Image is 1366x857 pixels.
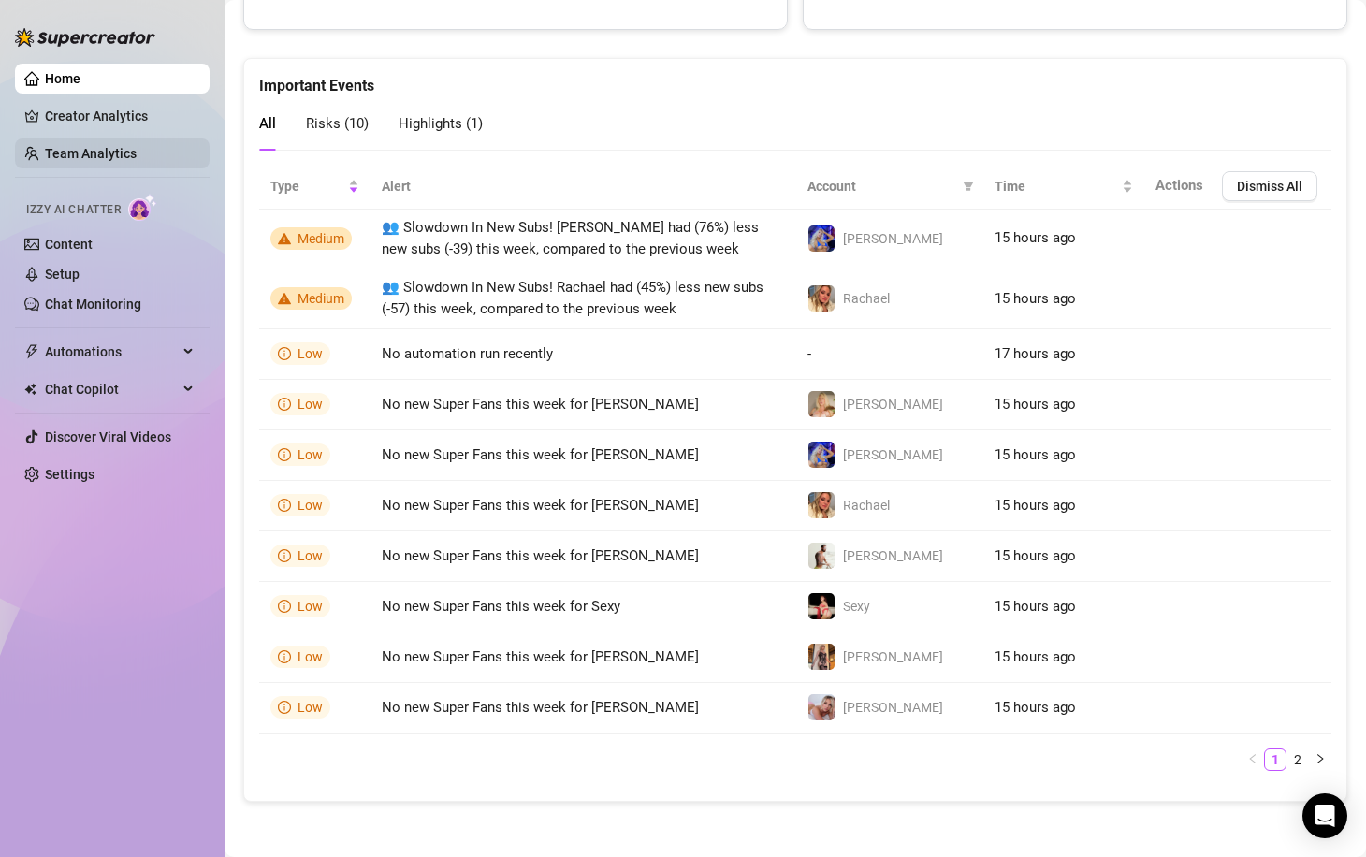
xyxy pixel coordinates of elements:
img: Karen [808,391,835,417]
span: All [259,115,276,132]
th: Time [983,164,1144,210]
span: No automation run recently [382,345,553,362]
span: No new Super Fans this week for [PERSON_NAME] [382,648,699,665]
img: Kelsey [808,694,835,720]
a: 2 [1287,749,1308,770]
span: 15 hours ago [995,290,1076,307]
span: Low [298,548,323,563]
button: right [1309,748,1331,771]
a: Discover Viral Videos [45,429,171,444]
li: Next Page [1309,748,1331,771]
span: info-circle [278,600,291,613]
span: left [1247,753,1258,764]
img: Courtney [808,225,835,252]
span: Automations [45,337,178,367]
img: logo-BBDzfeDw.svg [15,28,155,47]
span: filter [963,181,974,192]
span: info-circle [278,499,291,512]
img: Rachael [808,285,835,312]
span: Rachael [843,498,890,513]
span: info-circle [278,398,291,411]
span: Dismiss All [1237,179,1302,194]
span: 15 hours ago [995,648,1076,665]
span: right [1315,753,1326,764]
span: Low [298,649,323,664]
span: [PERSON_NAME] [843,397,943,412]
th: Type [259,164,371,210]
a: Content [45,237,93,252]
span: 15 hours ago [995,446,1076,463]
span: Low [298,447,323,462]
span: Low [298,599,323,614]
span: 15 hours ago [995,547,1076,564]
span: Sexy [843,599,870,614]
button: left [1242,748,1264,771]
div: Important Events [259,59,1331,97]
a: Creator Analytics [45,101,195,131]
a: Setup [45,267,80,282]
span: No new Super Fans this week for [PERSON_NAME] [382,446,699,463]
span: 17 hours ago [995,345,1076,362]
button: Dismiss All [1222,171,1317,201]
span: Time [995,176,1118,196]
li: 2 [1286,748,1309,771]
span: Type [270,176,344,196]
span: No new Super Fans this week for [PERSON_NAME] [382,396,699,413]
span: filter [959,172,978,200]
span: warning [278,232,291,245]
span: info-circle [278,448,291,461]
span: No new Super Fans this week for [PERSON_NAME] [382,497,699,514]
span: info-circle [278,650,291,663]
span: No new Super Fans this week for [PERSON_NAME] [382,699,699,716]
span: 👥 Slowdown In New Subs! Rachael had (45%) less new subs (-57) this week, compared to the previous... [382,279,763,318]
span: No new Super Fans this week for Sexy [382,598,620,615]
a: Team Analytics [45,146,137,161]
span: Highlights ( 1 ) [399,115,483,132]
img: Quinton [808,543,835,569]
img: Sexy [808,593,835,619]
img: AI Chatter [128,194,157,221]
span: Low [298,700,323,715]
span: Actions [1155,177,1203,194]
span: 15 hours ago [995,699,1076,716]
li: Previous Page [1242,748,1264,771]
img: Rachael [808,492,835,518]
span: 15 hours ago [995,497,1076,514]
a: 1 [1265,749,1286,770]
span: [PERSON_NAME] [843,700,943,715]
span: 15 hours ago [995,396,1076,413]
span: Low [298,498,323,513]
span: [PERSON_NAME] [843,548,943,563]
span: [PERSON_NAME] [843,447,943,462]
span: 👥 Slowdown In New Subs! [PERSON_NAME] had (76%) less new subs (-39) this week, compared to the pr... [382,219,759,258]
a: Chat Monitoring [45,297,141,312]
span: Rachael [843,291,890,306]
span: Chat Copilot [45,374,178,404]
span: Risks ( 10 ) [306,115,369,132]
span: 15 hours ago [995,598,1076,615]
span: 15 hours ago [995,229,1076,246]
th: Alert [371,164,796,210]
img: Mellanie [808,644,835,670]
span: info-circle [278,549,291,562]
a: Settings [45,467,94,482]
img: Chat Copilot [24,383,36,396]
span: info-circle [278,347,291,360]
li: 1 [1264,748,1286,771]
span: Low [298,397,323,412]
span: Low [298,346,323,361]
div: Open Intercom Messenger [1302,793,1347,838]
span: Account [807,176,955,196]
span: Medium [298,231,344,246]
span: Medium [298,291,344,306]
span: - [807,345,811,362]
span: No new Super Fans this week for [PERSON_NAME] [382,547,699,564]
span: info-circle [278,701,291,714]
span: warning [278,292,291,305]
img: Courtney [808,442,835,468]
span: thunderbolt [24,344,39,359]
span: Izzy AI Chatter [26,201,121,219]
span: [PERSON_NAME] [843,649,943,664]
span: [PERSON_NAME] [843,231,943,246]
a: Home [45,71,80,86]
